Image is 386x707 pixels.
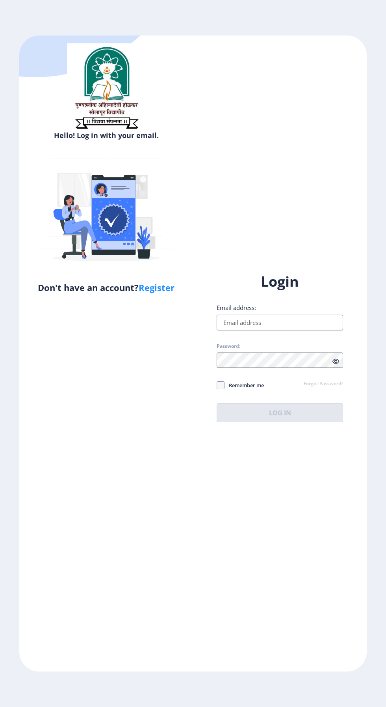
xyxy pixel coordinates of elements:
a: Register [139,282,174,293]
h1: Login [217,272,343,291]
a: Forgot Password? [304,381,343,388]
button: Log In [217,403,343,422]
img: sulogo.png [67,43,146,132]
img: Verified-rafiki.svg [37,143,175,281]
h6: Hello! Log in with your email. [25,131,187,140]
h5: Don't have an account? [25,281,187,294]
input: Email address [217,315,343,330]
label: Email address: [217,304,256,312]
span: Remember me [225,381,264,390]
label: Password: [217,343,240,349]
